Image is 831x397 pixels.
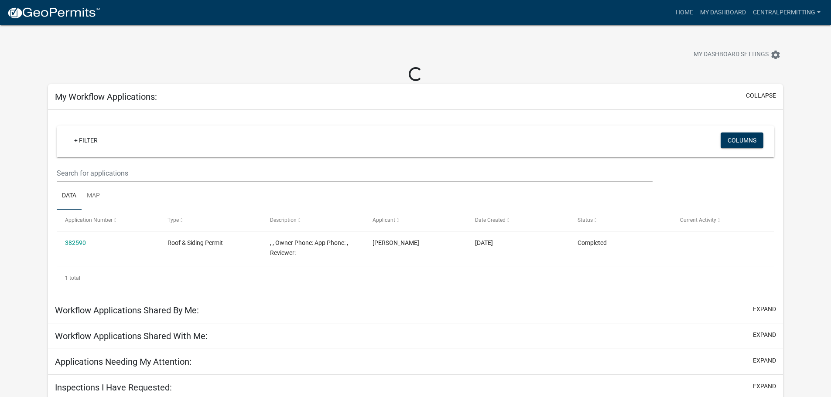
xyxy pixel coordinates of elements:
span: 02/28/2025 [475,239,493,246]
span: My Dashboard Settings [694,50,769,60]
a: 382590 [65,239,86,246]
a: Data [57,182,82,210]
a: Map [82,182,105,210]
button: expand [753,330,776,339]
div: collapse [48,110,783,297]
button: expand [753,382,776,391]
h5: Workflow Applications Shared By Me: [55,305,199,316]
h5: Applications Needing My Attention: [55,356,192,367]
input: Search for applications [57,164,652,182]
span: Application Number [65,217,113,223]
span: Date Created [475,217,506,223]
datatable-header-cell: Application Number [57,210,159,231]
span: , , Owner Phone: App Phone: , Reviewer: [270,239,348,256]
h5: My Workflow Applications: [55,92,157,102]
a: My Dashboard [697,4,749,21]
button: collapse [746,91,776,100]
div: 1 total [57,267,774,289]
datatable-header-cell: Description [262,210,364,231]
datatable-header-cell: Type [159,210,262,231]
a: Home [672,4,697,21]
h5: Inspections I Have Requested: [55,382,172,393]
datatable-header-cell: Date Created [467,210,569,231]
datatable-header-cell: Applicant [364,210,467,231]
span: Kendra Alston [373,239,419,246]
span: Description [270,217,297,223]
button: My Dashboard Settingssettings [687,46,788,63]
i: settings [770,50,781,60]
a: CentralPermitting [749,4,824,21]
span: Roof & Siding Permit [168,239,223,246]
button: expand [753,356,776,365]
a: + Filter [67,132,105,148]
button: Columns [721,132,763,148]
span: Completed [578,239,607,246]
button: expand [753,305,776,314]
span: Applicant [373,217,395,223]
span: Status [578,217,593,223]
datatable-header-cell: Current Activity [671,210,774,231]
datatable-header-cell: Status [569,210,671,231]
span: Type [168,217,179,223]
span: Current Activity [680,217,716,223]
h5: Workflow Applications Shared With Me: [55,331,208,341]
